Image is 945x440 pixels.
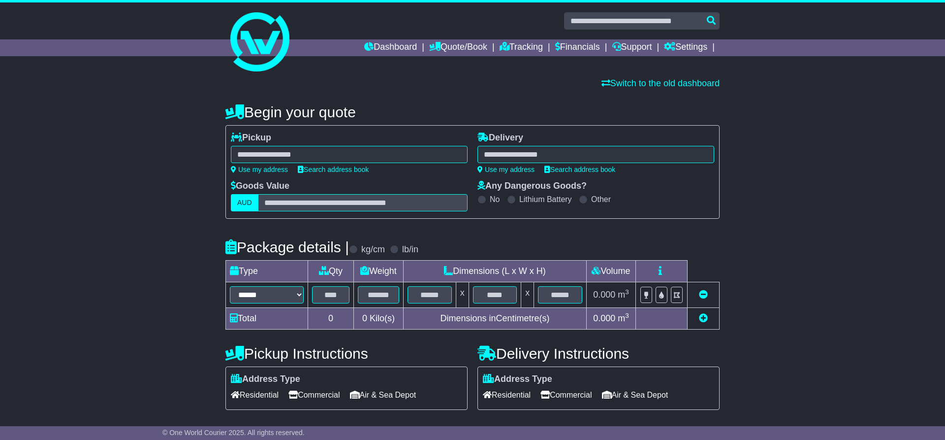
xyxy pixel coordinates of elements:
[544,166,615,173] a: Search address book
[477,345,720,362] h4: Delivery Instructions
[402,244,418,255] label: lb/in
[231,166,288,173] a: Use my address
[350,387,416,403] span: Air & Sea Depot
[231,133,271,143] label: Pickup
[354,308,404,330] td: Kilo(s)
[477,181,587,192] label: Any Dangerous Goods?
[226,308,308,330] td: Total
[612,39,652,56] a: Support
[500,39,543,56] a: Tracking
[231,374,300,385] label: Address Type
[540,387,592,403] span: Commercial
[490,195,500,204] label: No
[362,313,367,323] span: 0
[483,387,531,403] span: Residential
[555,39,600,56] a: Financials
[477,166,535,173] a: Use my address
[618,313,629,323] span: m
[403,261,586,282] td: Dimensions (L x W x H)
[591,195,611,204] label: Other
[699,313,708,323] a: Add new item
[483,374,552,385] label: Address Type
[477,133,523,143] label: Delivery
[601,78,720,88] a: Switch to the old dashboard
[298,166,369,173] a: Search address book
[288,387,340,403] span: Commercial
[225,104,720,120] h4: Begin your quote
[231,387,279,403] span: Residential
[429,39,487,56] a: Quote/Book
[364,39,417,56] a: Dashboard
[602,387,668,403] span: Air & Sea Depot
[664,39,707,56] a: Settings
[403,308,586,330] td: Dimensions in Centimetre(s)
[231,181,289,192] label: Goods Value
[225,239,349,255] h4: Package details |
[361,244,385,255] label: kg/cm
[456,282,469,308] td: x
[521,282,534,308] td: x
[519,195,572,204] label: Lithium Battery
[618,290,629,300] span: m
[162,429,305,437] span: © One World Courier 2025. All rights reserved.
[625,312,629,319] sup: 3
[225,345,468,362] h4: Pickup Instructions
[699,290,708,300] a: Remove this item
[226,261,308,282] td: Type
[308,261,354,282] td: Qty
[625,288,629,296] sup: 3
[308,308,354,330] td: 0
[586,261,635,282] td: Volume
[593,313,615,323] span: 0.000
[231,194,258,211] label: AUD
[354,261,404,282] td: Weight
[593,290,615,300] span: 0.000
